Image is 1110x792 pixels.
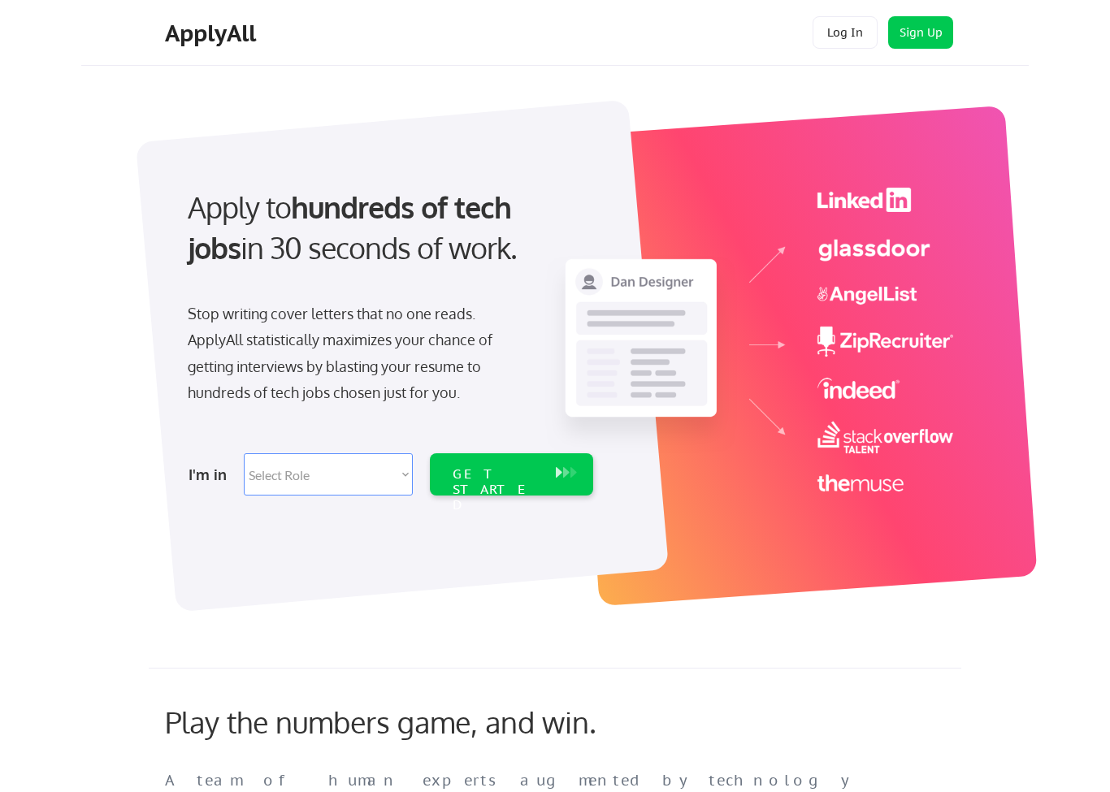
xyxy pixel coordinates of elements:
strong: hundreds of tech jobs [188,188,518,266]
div: Stop writing cover letters that no one reads. ApplyAll statistically maximizes your chance of get... [188,301,522,406]
button: Sign Up [888,16,953,49]
div: GET STARTED [453,466,540,513]
div: ApplyAll [165,19,261,47]
button: Log In [813,16,878,49]
div: Apply to in 30 seconds of work. [188,187,587,269]
div: Play the numbers game, and win. [165,704,669,739]
div: I'm in [189,461,234,487]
